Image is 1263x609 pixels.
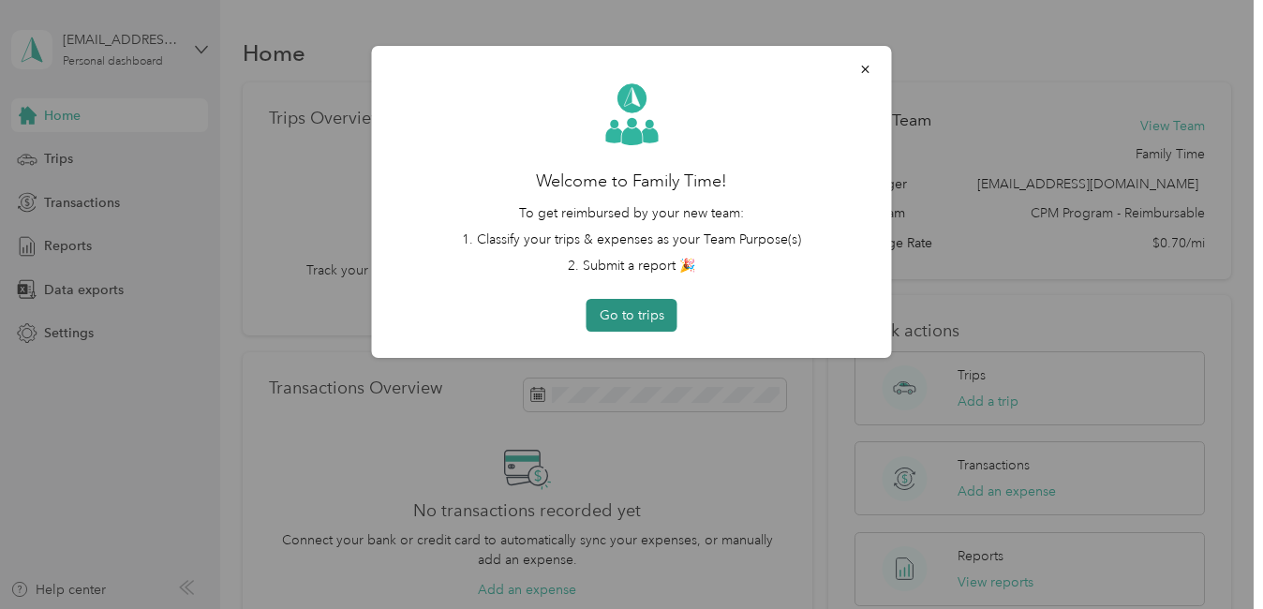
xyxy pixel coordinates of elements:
button: Go to trips [587,299,677,332]
iframe: Everlance-gr Chat Button Frame [1158,504,1263,609]
h2: Welcome to Family Time! [398,169,866,194]
li: 2. Submit a report 🎉 [398,256,866,275]
p: To get reimbursed by your new team: [398,203,866,223]
li: 1. Classify your trips & expenses as your Team Purpose(s) [398,230,866,249]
